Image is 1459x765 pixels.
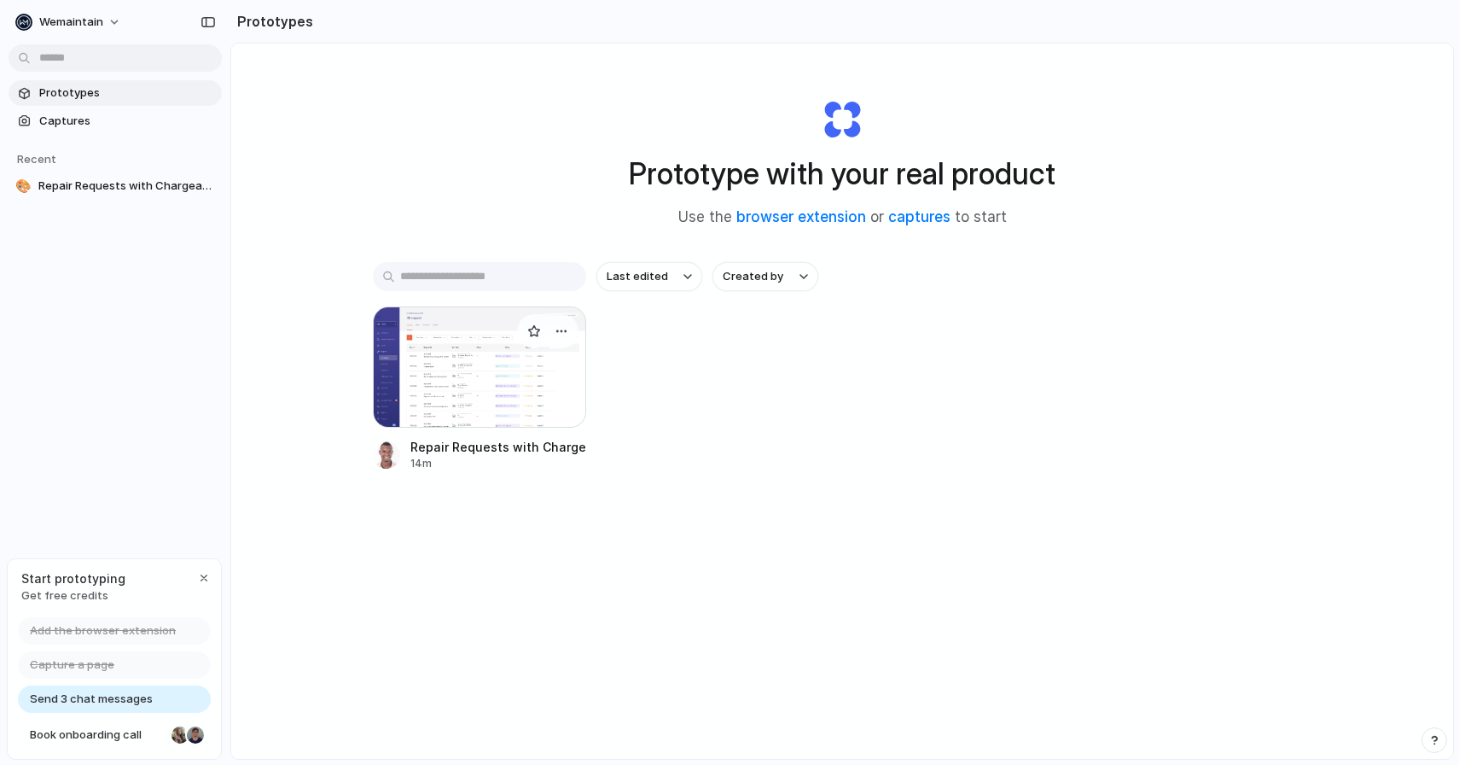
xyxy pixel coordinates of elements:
span: Book onboarding call [30,727,165,744]
div: Repair Requests with Chargeable Option [410,438,586,456]
span: Capture a page [30,657,114,674]
a: captures [888,208,950,225]
span: Captures [39,113,215,130]
a: Prototypes [9,80,222,106]
div: 🎨 [15,178,32,195]
div: 14m [410,456,586,471]
span: wemaintain [39,14,103,31]
a: Repair Requests with Chargeable OptionRepair Requests with Chargeable Option14m [373,307,586,471]
h2: Prototypes [230,11,313,32]
span: Add the browser extension [30,622,176,639]
span: Repair Requests with Chargeable Option [38,178,215,195]
button: Last edited [596,262,702,291]
span: Prototypes [39,85,215,102]
div: Christian Iacullo [185,725,206,745]
button: Created by [712,262,818,291]
a: browser extension [736,208,866,225]
h1: Prototype with your real product [629,151,1055,196]
span: Use the or to start [678,207,1007,229]
a: Book onboarding call [18,721,211,749]
span: Last edited [607,268,668,285]
a: 🎨Repair Requests with Chargeable Option [9,173,222,199]
span: Recent [17,152,56,166]
span: Created by [723,268,783,285]
button: wemaintain [9,9,130,36]
span: Get free credits [21,587,125,604]
span: Send 3 chat messages [30,691,153,708]
span: Start prototyping [21,569,125,587]
a: Captures [9,108,222,134]
div: Nicole Kubica [170,725,190,745]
